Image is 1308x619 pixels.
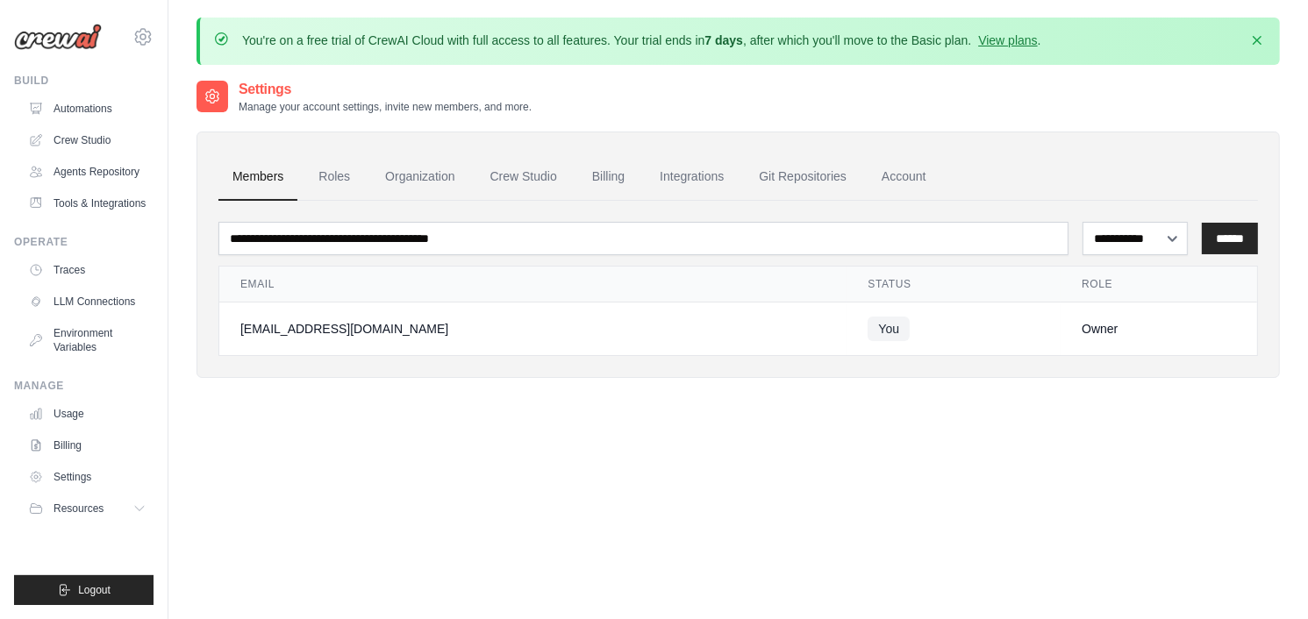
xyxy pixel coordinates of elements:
[14,575,154,605] button: Logout
[239,100,532,114] p: Manage your account settings, invite new members, and more.
[21,463,154,491] a: Settings
[868,317,910,341] span: You
[14,379,154,393] div: Manage
[704,33,743,47] strong: 7 days
[978,33,1037,47] a: View plans
[21,158,154,186] a: Agents Repository
[242,32,1041,49] p: You're on a free trial of CrewAI Cloud with full access to all features. Your trial ends in , aft...
[21,319,154,361] a: Environment Variables
[646,153,738,201] a: Integrations
[21,431,154,459] a: Billing
[14,24,102,50] img: Logo
[847,267,1061,302] th: Status
[745,153,861,201] a: Git Repositories
[1082,320,1236,338] div: Owner
[1061,267,1257,302] th: Role
[219,267,847,302] th: Email
[21,256,154,284] a: Traces
[21,95,154,123] a: Automations
[218,153,297,201] a: Members
[240,320,826,338] div: [EMAIL_ADDRESS][DOMAIN_NAME]
[476,153,571,201] a: Crew Studio
[21,400,154,428] a: Usage
[21,494,154,523] button: Resources
[21,189,154,217] a: Tools & Integrations
[54,502,104,516] span: Resources
[239,79,532,100] h2: Settings
[21,288,154,316] a: LLM Connections
[14,235,154,249] div: Operate
[78,583,111,597] span: Logout
[578,153,639,201] a: Billing
[371,153,468,201] a: Organization
[868,153,940,201] a: Account
[304,153,364,201] a: Roles
[21,126,154,154] a: Crew Studio
[14,74,154,88] div: Build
